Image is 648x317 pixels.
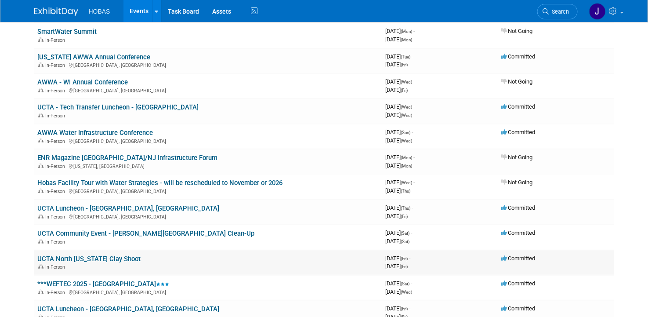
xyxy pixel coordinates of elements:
span: (Wed) [401,180,413,185]
img: In-Person Event [38,88,43,92]
div: [US_STATE], [GEOGRAPHIC_DATA] [38,162,379,169]
span: Search [549,8,569,15]
span: In-Person [46,264,68,270]
span: [DATE] [386,87,408,93]
span: - [414,154,415,160]
span: - [411,280,413,287]
span: In-Person [46,88,68,94]
span: (Thu) [401,206,411,211]
span: - [414,78,415,85]
span: Committed [502,230,536,236]
span: - [409,305,411,312]
span: [DATE] [386,305,411,312]
span: Not Going [502,28,533,34]
img: In-Person Event [38,264,43,269]
span: (Wed) [401,138,413,143]
span: (Fri) [401,214,408,219]
span: Committed [502,305,536,312]
span: Committed [502,204,536,211]
span: (Fri) [401,62,408,67]
span: - [411,230,413,236]
span: - [412,53,413,60]
span: (Fri) [401,88,408,93]
span: In-Person [46,138,68,144]
img: In-Person Event [38,62,43,67]
a: UCTA Community Event - [PERSON_NAME][GEOGRAPHIC_DATA] Clean-Up [38,230,255,237]
div: [GEOGRAPHIC_DATA], [GEOGRAPHIC_DATA] [38,213,379,220]
a: ENR Magazine [GEOGRAPHIC_DATA]/NJ Infrastructure Forum [38,154,218,162]
span: (Wed) [401,113,413,118]
span: Not Going [502,154,533,160]
span: [DATE] [386,280,413,287]
a: AWWA Water Infrastructure Conference [38,129,153,137]
span: (Mon) [401,37,413,42]
span: - [414,28,415,34]
a: Hobas Facility Tour with Water Strategies - will be rescheduled to November or 2026 [38,179,283,187]
a: Search [537,4,578,19]
span: (Sat) [401,239,410,244]
div: [GEOGRAPHIC_DATA], [GEOGRAPHIC_DATA] [38,187,379,194]
a: UCTA North [US_STATE] Clay Shoot [38,255,141,263]
img: In-Person Event [38,113,43,117]
span: Not Going [502,179,533,186]
span: (Wed) [401,80,413,84]
span: [DATE] [386,36,413,43]
a: [US_STATE] AWWA Annual Conference [38,53,151,61]
span: [DATE] [386,129,413,135]
div: [GEOGRAPHIC_DATA], [GEOGRAPHIC_DATA] [38,288,379,295]
span: - [409,255,411,262]
a: UCTA - Tech Transfer Luncheon - [GEOGRAPHIC_DATA] [38,103,199,111]
span: Committed [502,53,536,60]
span: [DATE] [386,179,415,186]
span: [DATE] [386,28,415,34]
span: (Wed) [401,105,413,109]
span: (Sun) [401,130,411,135]
span: - [414,179,415,186]
span: (Mon) [401,155,413,160]
span: In-Person [46,239,68,245]
div: [GEOGRAPHIC_DATA], [GEOGRAPHIC_DATA] [38,61,379,68]
img: In-Person Event [38,214,43,219]
span: In-Person [46,164,68,169]
img: ExhibitDay [34,7,78,16]
span: (Wed) [401,290,413,295]
span: (Fri) [401,306,408,311]
span: (Sat) [401,281,410,286]
span: Committed [502,103,536,110]
span: In-Person [46,189,68,194]
span: [DATE] [386,288,413,295]
span: [DATE] [386,137,413,144]
span: [DATE] [386,103,415,110]
img: In-Person Event [38,37,43,42]
span: [DATE] [386,154,415,160]
span: (Thu) [401,189,411,193]
span: - [414,103,415,110]
span: [DATE] [386,263,408,270]
span: (Fri) [401,256,408,261]
div: [GEOGRAPHIC_DATA], [GEOGRAPHIC_DATA] [38,137,379,144]
span: [DATE] [386,61,408,68]
span: [DATE] [386,204,413,211]
span: In-Person [46,37,68,43]
span: In-Person [46,290,68,295]
span: (Fri) [401,264,408,269]
img: In-Person Event [38,290,43,294]
span: Committed [502,129,536,135]
span: [DATE] [386,213,408,219]
span: [DATE] [386,230,413,236]
a: SmartWater Summit [38,28,97,36]
a: UCTA Luncheon - [GEOGRAPHIC_DATA], [GEOGRAPHIC_DATA] [38,305,220,313]
span: (Mon) [401,29,413,34]
img: In-Person Event [38,138,43,143]
span: - [412,204,413,211]
img: In-Person Event [38,164,43,168]
span: [DATE] [386,187,411,194]
span: Not Going [502,78,533,85]
div: [GEOGRAPHIC_DATA], [GEOGRAPHIC_DATA] [38,87,379,94]
span: (Sat) [401,231,410,236]
img: In-Person Event [38,189,43,193]
img: In-Person Event [38,239,43,244]
span: Committed [502,255,536,262]
a: AWWA - WI Annual Conference [38,78,128,86]
span: [DATE] [386,238,410,244]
